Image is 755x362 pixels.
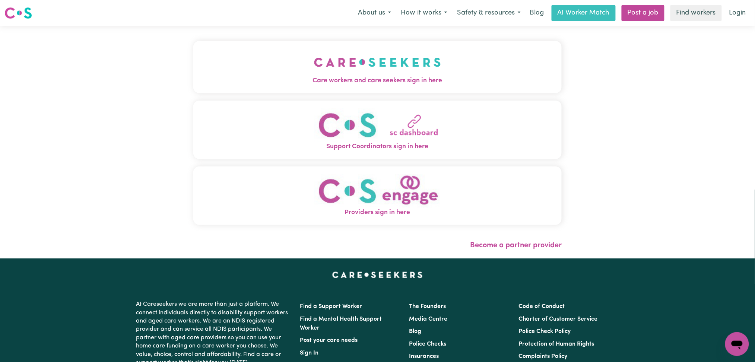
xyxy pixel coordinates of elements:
a: Post your care needs [300,337,358,343]
a: The Founders [409,304,446,309]
a: Code of Conduct [518,304,565,309]
a: Complaints Policy [518,353,567,359]
a: Police Check Policy [518,328,571,334]
a: Media Centre [409,316,448,322]
img: Careseekers logo [4,6,32,20]
button: How it works [396,5,452,21]
a: Blog [526,5,549,21]
a: Become a partner provider [470,242,562,249]
a: Insurances [409,353,439,359]
button: About us [353,5,396,21]
a: Police Checks [409,341,447,347]
span: Providers sign in here [193,208,562,217]
a: AI Worker Match [552,5,616,21]
a: Protection of Human Rights [518,341,594,347]
a: Charter of Customer Service [518,316,597,322]
span: Care workers and care seekers sign in here [193,76,562,86]
a: Sign In [300,350,319,356]
a: Careseekers home page [332,272,423,278]
span: Support Coordinators sign in here [193,142,562,152]
iframe: Button to launch messaging window [725,332,749,356]
a: Find a Support Worker [300,304,362,309]
button: Support Coordinators sign in here [193,101,562,159]
button: Safety & resources [452,5,526,21]
a: Careseekers logo [4,4,32,22]
a: Blog [409,328,422,334]
button: Providers sign in here [193,166,562,225]
a: Post a job [622,5,664,21]
a: Find workers [670,5,722,21]
a: Login [725,5,751,21]
a: Find a Mental Health Support Worker [300,316,382,331]
button: Care workers and care seekers sign in here [193,41,562,93]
